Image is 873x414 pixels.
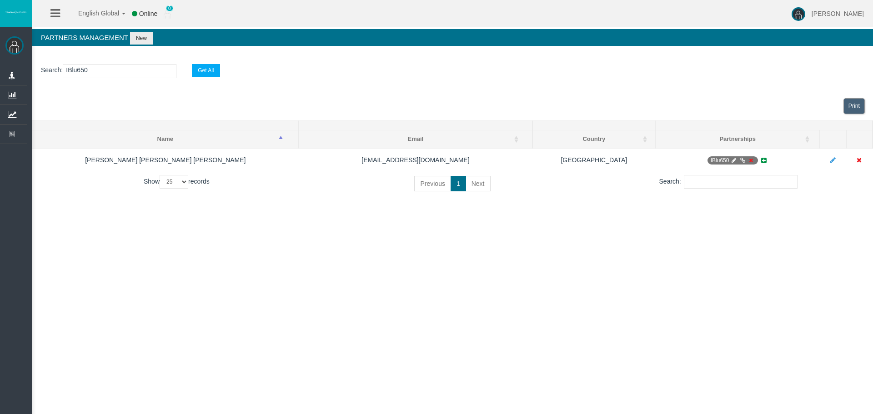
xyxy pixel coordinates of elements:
i: Add new Partnership [760,157,768,164]
select: Showrecords [160,175,188,189]
label: Search: [659,175,798,189]
input: Search: [684,175,798,189]
span: Print [848,103,860,109]
p: : [41,64,864,78]
a: Next [466,176,491,191]
button: New [130,32,153,45]
th: Name: activate to sort column descending [32,130,299,149]
th: Partnerships: activate to sort column ascending [655,130,819,149]
span: Online [139,10,157,17]
span: IB [707,156,758,165]
i: Deactivate Partnership [748,158,754,163]
a: Previous [414,176,451,191]
img: logo.svg [5,10,27,14]
th: Country: activate to sort column ascending [532,130,655,149]
label: Search [41,65,61,75]
span: English Global [66,10,119,17]
td: [GEOGRAPHIC_DATA] [532,148,655,172]
label: Show records [144,175,210,189]
span: 0 [166,5,173,11]
img: user_small.png [164,10,171,19]
span: Partners Management [41,34,128,41]
button: Get All [192,64,220,77]
td: [EMAIL_ADDRESS][DOMAIN_NAME] [299,148,533,172]
i: Manage Partnership [731,158,738,163]
i: Generate Direct Link [739,158,746,163]
th: Email: activate to sort column ascending [299,130,533,149]
a: 1 [451,176,466,191]
span: [PERSON_NAME] [812,10,864,17]
td: [PERSON_NAME] [PERSON_NAME] [PERSON_NAME] [32,148,299,172]
img: user-image [792,7,805,21]
a: View print view [843,98,865,114]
